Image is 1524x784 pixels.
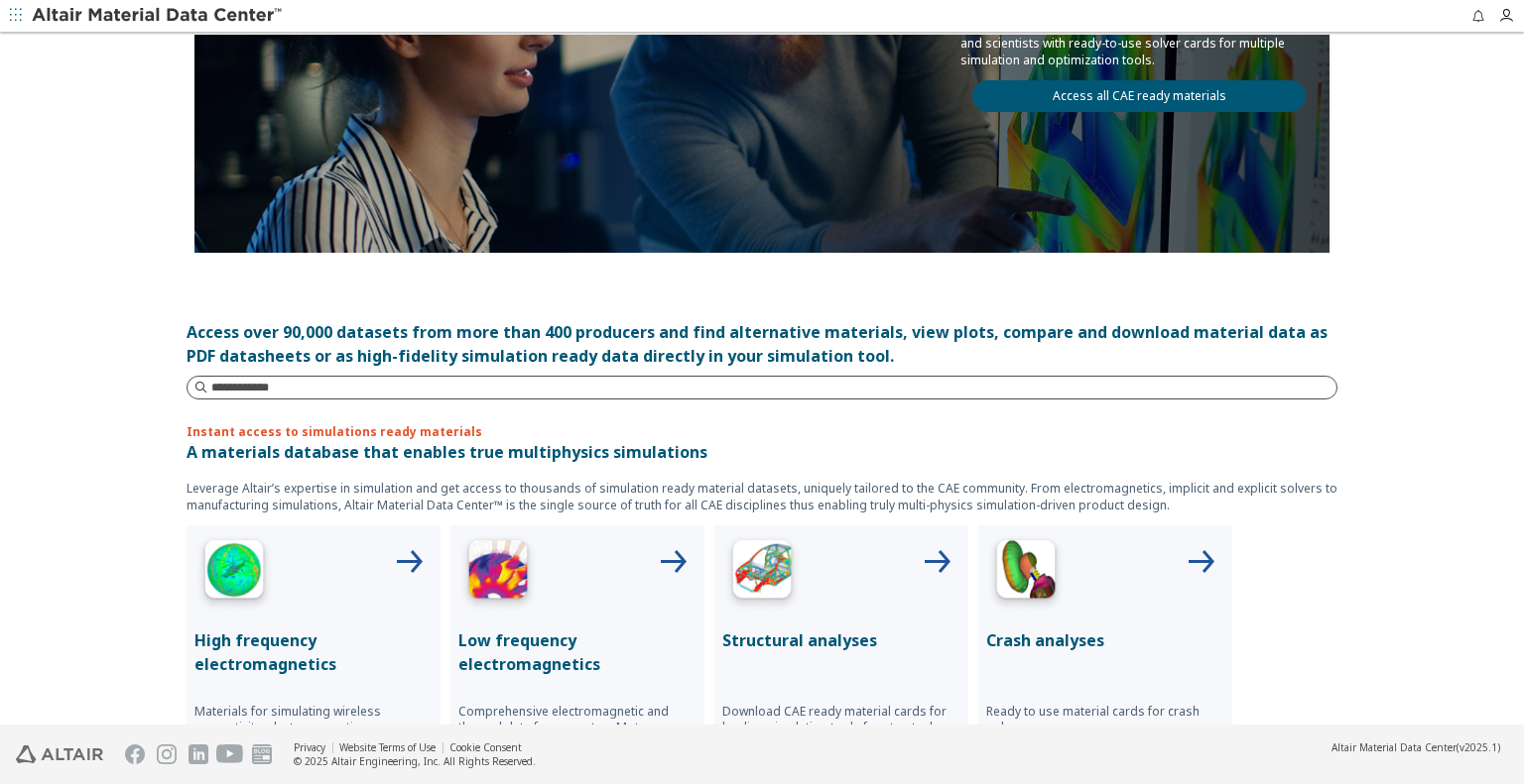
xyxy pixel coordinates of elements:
[458,628,697,676] p: Low frequency electromagnetics
[187,525,441,779] button: High Frequency IconHigh frequency electromagneticsMaterials for simulating wireless connectivity,...
[194,628,433,676] p: High frequency electromagnetics
[294,754,536,768] div: © 2025 Altair Engineering, Inc. All Rights Reserved.
[187,320,1337,368] div: Access over 90,000 datasets from more than 400 producers and find alternative materials, view plo...
[339,740,436,754] a: Website Terms of Use
[32,6,285,26] img: Altair Material Data Center
[972,80,1306,112] a: Access all CAE ready materials
[722,533,802,613] img: Structural Analyses Icon
[722,704,960,751] p: Download CAE ready material cards for leading simulation tools for structual analyses
[187,440,1337,464] p: A materials database that enables true multiphysics simulations
[1332,740,1500,754] div: (v2025.1)
[458,533,538,613] img: Low Frequency Icon
[986,628,1224,652] p: Crash analyses
[722,628,960,652] p: Structural analyses
[714,525,968,779] button: Structural Analyses IconStructural analysesDownload CAE ready material cards for leading simulati...
[986,704,1224,735] p: Ready to use material cards for crash solvers
[458,704,697,751] p: Comprehensive electromagnetic and thermal data for accurate e-Motor simulations with Altair FLUX
[449,740,522,754] a: Cookie Consent
[16,745,103,763] img: Altair Engineering
[194,533,274,613] img: High Frequency Icon
[194,704,433,751] p: Materials for simulating wireless connectivity, electromagnetic compatibility, radar cross sectio...
[978,525,1232,779] button: Crash Analyses IconCrash analysesReady to use material cards for crash solvers
[450,525,704,779] button: Low Frequency IconLow frequency electromagneticsComprehensive electromagnetic and thermal data fo...
[294,740,325,754] a: Privacy
[187,480,1337,513] p: Leverage Altair’s expertise in simulation and get access to thousands of simulation ready materia...
[187,423,1337,440] p: Instant access to simulations ready materials
[986,533,1066,613] img: Crash Analyses Icon
[1332,740,1457,754] span: Altair Material Data Center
